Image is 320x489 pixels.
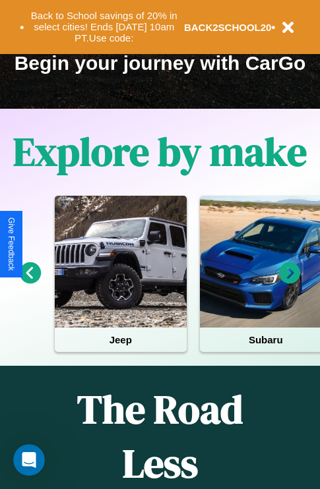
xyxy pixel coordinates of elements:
iframe: Intercom live chat [13,444,45,476]
b: BACK2SCHOOL20 [184,22,272,33]
button: Back to School savings of 20% in select cities! Ends [DATE] 10am PT.Use code: [24,7,184,47]
div: Give Feedback [7,217,16,271]
h4: Jeep [55,328,187,352]
h1: Explore by make [13,125,307,179]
